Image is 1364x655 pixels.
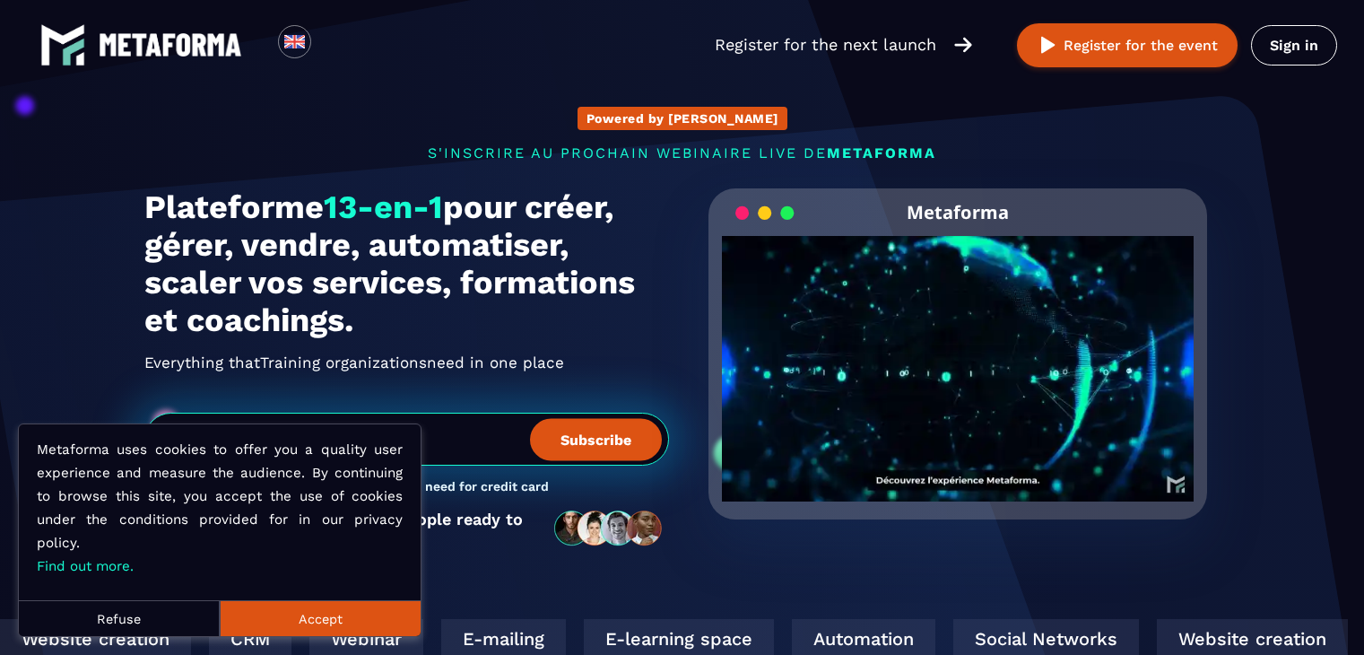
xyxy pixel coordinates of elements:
h2: Everything that need in one place [144,348,669,377]
p: Register for the next launch [715,32,936,57]
button: Register for the event [1017,23,1238,67]
h1: Plateforme pour créer, gérer, vendre, automatiser, scaler vos services, formations et coachings. [144,188,669,339]
img: en [283,31,306,53]
p: Metaforma uses cookies to offer you a quality user experience and measure the audience. By contin... [37,438,403,578]
button: Refuse [19,600,220,636]
input: Search for option [326,34,340,56]
img: logo [40,22,85,67]
p: Powered by [PERSON_NAME] [586,111,778,126]
img: play [1037,34,1059,57]
span: Training organizations [260,348,427,377]
div: Search for option [311,25,355,65]
img: loading [735,205,795,222]
span: METAFORMA [827,144,936,162]
span: 13-en-1 [324,188,443,226]
a: Find out more. [37,558,134,574]
video: Your browser does not support the video tag. [722,236,1195,472]
button: Subscribe [530,418,662,460]
img: logo [99,33,242,57]
img: community-people [549,510,669,547]
button: Accept [220,600,421,636]
p: s'inscrire au prochain webinaire live de [144,144,1221,162]
h2: Metaforma [907,188,1009,236]
h3: No need for credit card [405,479,549,496]
a: Sign in [1251,25,1337,65]
img: arrow-right [954,35,972,55]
